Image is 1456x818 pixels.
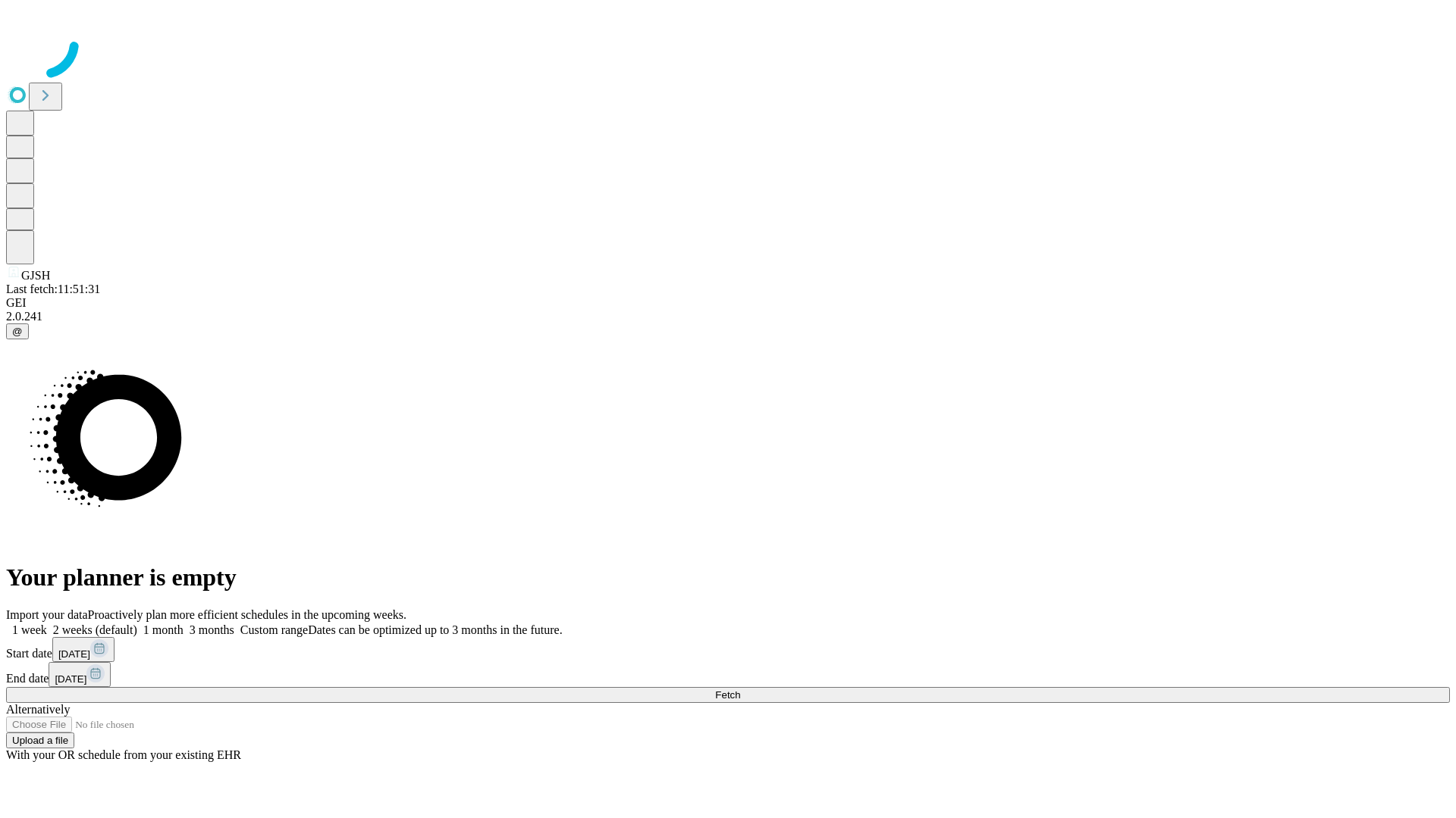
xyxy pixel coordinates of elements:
[6,687,1450,703] button: Fetch
[240,623,308,636] span: Custom range
[12,326,23,337] span: @
[49,662,111,687] button: [DATE]
[6,608,88,621] span: Import your data
[6,703,70,716] span: Alternatively
[308,623,562,636] span: Dates can be optimized up to 3 months in the future.
[715,689,740,701] span: Fetch
[12,623,47,636] span: 1 week
[6,310,1450,323] div: 2.0.241
[6,662,1450,687] div: End date
[6,748,241,761] span: With your OR schedule from your existing EHR
[55,673,86,685] span: [DATE]
[6,564,1450,592] h1: Your planner is empty
[6,732,74,748] button: Upload a file
[6,637,1450,662] div: Start date
[58,648,90,660] span: [DATE]
[6,296,1450,310] div: GEI
[88,608,406,621] span: Proactively plan more efficient schedules in the upcoming weeks.
[143,623,184,636] span: 1 month
[53,623,137,636] span: 2 weeks (default)
[6,323,29,339] button: @
[52,637,115,662] button: [DATE]
[190,623,234,636] span: 3 months
[21,269,50,282] span: GJSH
[6,283,100,295] span: Last fetch: 11:51:31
